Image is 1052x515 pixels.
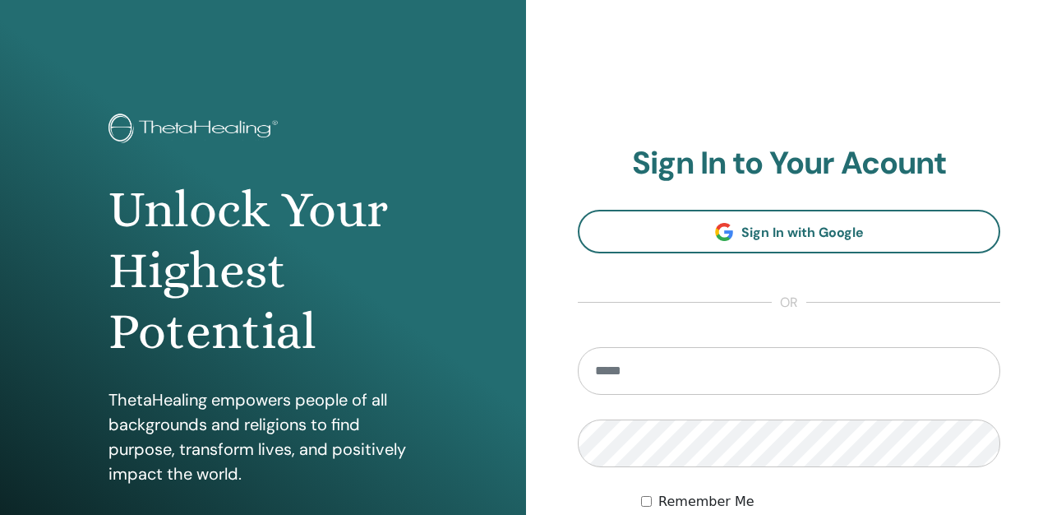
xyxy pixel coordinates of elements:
[578,145,1000,183] h2: Sign In to Your Acount
[641,492,1000,512] div: Keep me authenticated indefinitely or until I manually logout
[772,293,806,313] span: or
[108,179,418,363] h1: Unlock Your Highest Potential
[741,224,864,241] span: Sign In with Google
[578,210,1000,253] a: Sign In with Google
[108,387,418,486] p: ThetaHealing empowers people of all backgrounds and religions to find purpose, transform lives, a...
[658,492,754,512] label: Remember Me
